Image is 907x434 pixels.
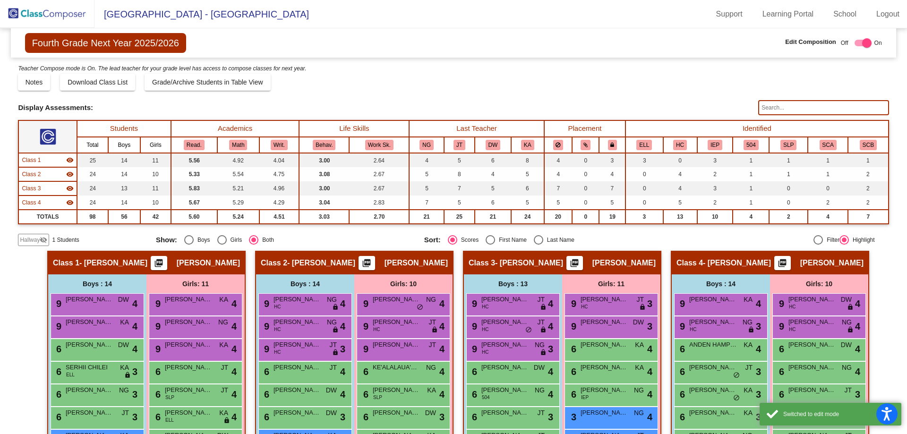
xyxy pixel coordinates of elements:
td: 2 [697,196,733,210]
td: 2 [697,167,733,181]
td: 4 [544,153,572,167]
button: JT [453,140,465,150]
td: 5 [663,196,697,210]
td: 10 [140,167,171,181]
span: HC [690,326,696,333]
td: 4 [808,210,848,224]
td: 4.96 [259,181,299,196]
div: First Name [495,236,527,244]
div: Scores [457,236,479,244]
span: Fourth Grade Next Year 2025/2026 [25,33,186,53]
td: 3.08 [299,167,349,181]
th: Keep with teacher [599,137,625,153]
td: 3.00 [299,153,349,167]
button: Read. [184,140,205,150]
div: Girls: 10 [354,274,453,293]
span: Class 3 [22,184,41,193]
td: 0 [572,181,599,196]
td: 25 [77,153,108,167]
span: [PERSON_NAME] [274,317,321,327]
div: Boys : 13 [464,274,562,293]
span: Sort: [424,236,441,244]
mat-icon: picture_as_pdf [361,258,372,272]
span: Class 4 [22,198,41,207]
span: 9 [262,298,269,309]
span: [PERSON_NAME] [66,317,113,327]
th: Placement [544,120,626,137]
td: 7 [848,210,888,224]
button: NG [419,140,434,150]
mat-icon: visibility_off [40,236,47,244]
span: 4 [855,297,860,311]
div: Girls: 11 [562,274,660,293]
td: 10 [140,196,171,210]
span: HC [482,303,488,310]
td: 6 [475,196,511,210]
span: 4 [548,319,553,333]
td: 56 [108,210,140,224]
td: 4.29 [259,196,299,210]
span: NG [426,295,436,305]
span: Download Class List [68,78,128,86]
div: Last Name [543,236,574,244]
td: 5.67 [171,196,217,210]
span: 4 [340,319,345,333]
td: 14 [108,153,140,167]
span: HC [789,303,796,310]
i: Teacher Compose mode is On. The lead teacher for your grade level has access to compose classes f... [18,65,306,72]
td: 2.67 [349,181,409,196]
td: 21 [475,210,511,224]
div: Girls: 10 [770,274,868,293]
span: [PERSON_NAME] [165,317,212,327]
td: 11 [140,181,171,196]
span: HC [274,303,281,310]
span: [PERSON_NAME] [689,295,736,304]
span: Edit Composition [785,37,836,47]
a: School [826,7,864,22]
td: 0 [572,196,599,210]
td: 42 [140,210,171,224]
span: [PERSON_NAME] [177,258,240,268]
span: [PERSON_NAME] [689,317,736,327]
td: 10 [697,210,733,224]
td: 5.29 [217,196,259,210]
td: 0 [625,196,663,210]
td: 5.60 [171,210,217,224]
span: [PERSON_NAME] [581,295,628,304]
span: KA [120,317,129,327]
td: 4 [733,210,769,224]
span: DW [841,295,852,305]
span: KA [744,295,753,305]
span: On [874,39,882,47]
span: JT [537,295,545,305]
span: Class 1 [22,156,41,164]
th: Individualized Education Plan [697,137,733,153]
td: 3 [697,153,733,167]
th: David Whitney, Jr. [475,137,511,153]
mat-radio-group: Select an option [156,235,417,245]
span: DW [118,295,129,305]
td: 2.83 [349,196,409,210]
span: 4 [231,297,237,311]
td: 2.64 [349,153,409,167]
span: 4 [439,297,445,311]
td: 4.92 [217,153,259,167]
button: Grade/Archive Students in Table View [145,74,271,91]
span: Class 2 [22,170,41,179]
span: Off [841,39,848,47]
td: 14 [108,196,140,210]
div: Girls [227,236,242,244]
td: 1 [808,167,848,181]
td: 5 [475,181,511,196]
button: Print Students Details [774,256,791,270]
span: 9 [569,321,576,332]
td: 5.54 [217,167,259,181]
td: 3 [625,153,663,167]
span: JT [428,317,436,327]
td: 5 [409,181,444,196]
a: Learning Portal [755,7,821,22]
span: NG [842,317,852,327]
span: Notes [26,78,43,86]
th: Last Teacher [409,120,544,137]
td: 4 [475,167,511,181]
